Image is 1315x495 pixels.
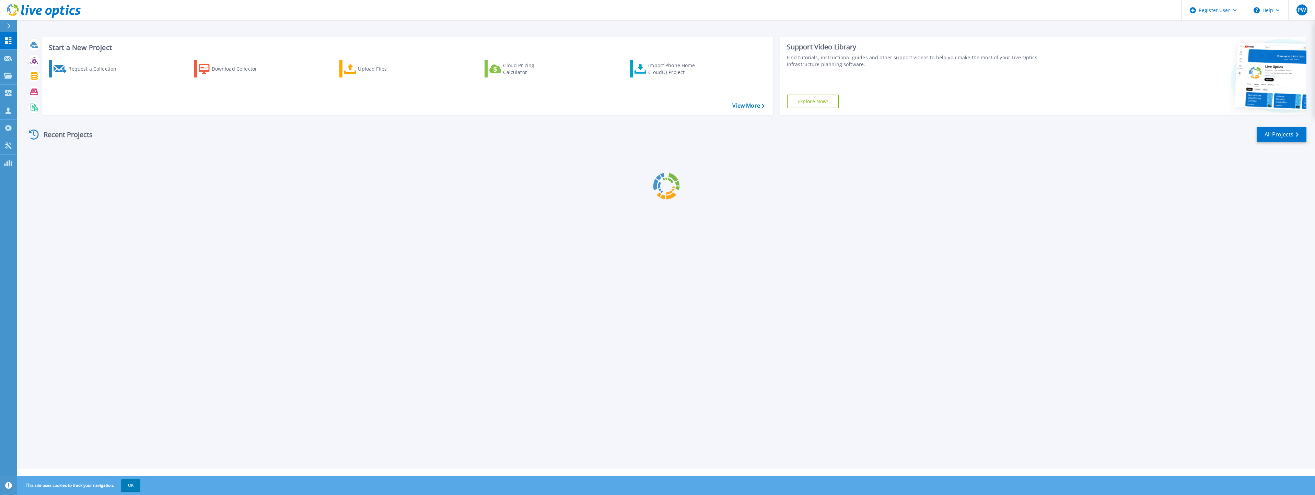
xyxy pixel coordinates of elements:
a: View More [732,102,764,109]
div: Support Video Library [787,43,1063,51]
div: Cloud Pricing Calculator [503,62,558,76]
div: Upload Files [358,62,413,76]
div: Recent Projects [26,126,102,143]
a: Upload Files [339,60,416,77]
div: Import Phone Home CloudIQ Project [648,62,702,76]
a: Cloud Pricing Calculator [485,60,561,77]
h3: Start a New Project [49,44,764,51]
div: Find tutorials, instructional guides and other support videos to help you make the most of your L... [787,54,1063,68]
a: Explore Now! [787,95,839,108]
div: Request a Collection [68,62,123,76]
span: PW [1297,7,1306,13]
a: Download Collector [194,60,270,77]
button: OK [121,479,140,492]
span: This site uses cookies to track your navigation. [19,479,140,492]
a: All Projects [1257,127,1306,142]
a: Request a Collection [49,60,125,77]
div: Download Collector [212,62,267,76]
